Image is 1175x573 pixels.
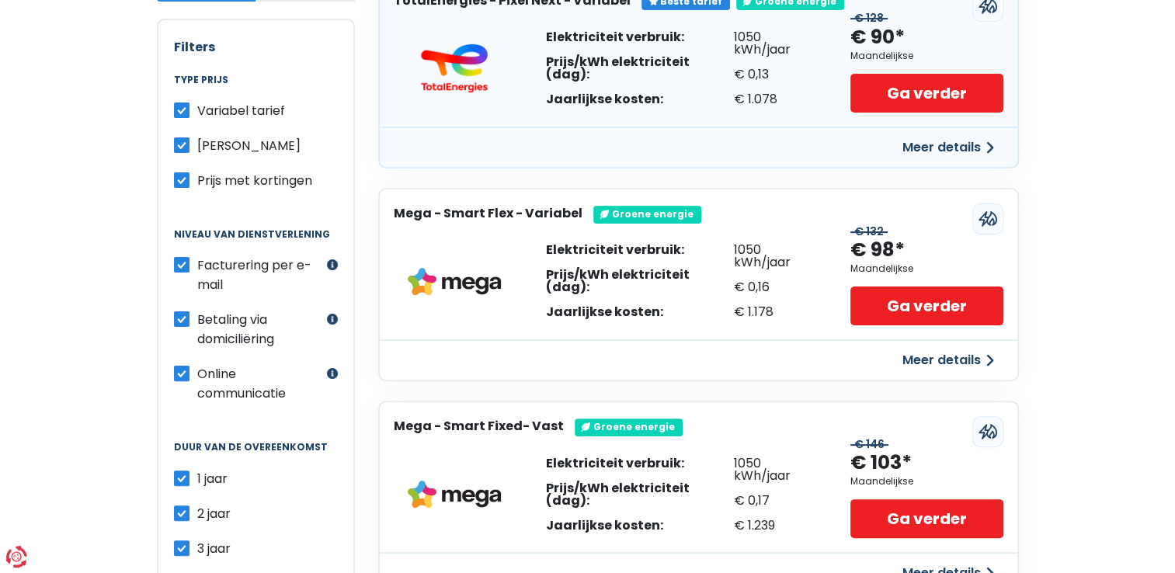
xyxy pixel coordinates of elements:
div: 1050 kWh/jaar [734,31,820,56]
div: Elektriciteit verbruik: [546,31,734,43]
div: Elektriciteit verbruik: [546,244,734,256]
div: € 132 [850,225,888,238]
div: Maandelijkse [850,476,913,487]
div: € 0,17 [734,495,820,507]
div: Prijs/kWh elektriciteit (dag): [546,56,734,81]
legend: Duur van de overeenkomst [174,442,338,468]
div: € 128 [850,12,888,25]
div: € 1.178 [734,306,820,318]
div: Elektriciteit verbruik: [546,457,734,470]
label: Betaling via domiciliëring [197,310,323,349]
div: 1050 kWh/jaar [734,457,820,482]
h3: Mega - Smart Fixed- Vast [394,418,564,433]
div: Jaarlijkse kosten: [546,93,734,106]
div: Groene energie [593,206,701,223]
button: Meer details [893,346,1003,374]
div: Prijs/kWh elektriciteit (dag): [546,482,734,507]
span: 1 jaar [197,470,228,488]
legend: Type prijs [174,75,338,101]
label: Facturering per e-mail [197,255,323,294]
span: Variabel tarief [197,102,285,120]
div: € 1.239 [734,519,820,532]
span: 3 jaar [197,540,231,557]
div: € 98* [850,238,905,263]
span: [PERSON_NAME] [197,137,301,155]
button: Meer details [893,134,1003,161]
div: € 0,16 [734,281,820,293]
img: TotalEnergies [408,43,501,93]
div: € 146 [850,438,888,451]
span: Prijs met kortingen [197,172,312,189]
a: Ga verder [850,499,1003,538]
h2: Filters [174,40,338,54]
div: € 90* [850,25,905,50]
div: Jaarlijkse kosten: [546,519,734,532]
a: Ga verder [850,74,1003,113]
div: € 1.078 [734,93,820,106]
a: Ga verder [850,286,1003,325]
legend: Niveau van dienstverlening [174,229,338,255]
div: Maandelijkse [850,50,913,61]
span: 2 jaar [197,505,231,523]
div: 1050 kWh/jaar [734,244,820,269]
div: Groene energie [575,418,683,436]
div: € 0,13 [734,68,820,81]
img: Mega [408,481,501,509]
label: Online communicatie [197,364,323,403]
div: € 103* [850,450,912,476]
h3: Mega - Smart Flex - Variabel [394,206,582,221]
div: Prijs/kWh elektriciteit (dag): [546,269,734,293]
div: Jaarlijkse kosten: [546,306,734,318]
div: Maandelijkse [850,263,913,274]
img: Mega [408,268,501,296]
